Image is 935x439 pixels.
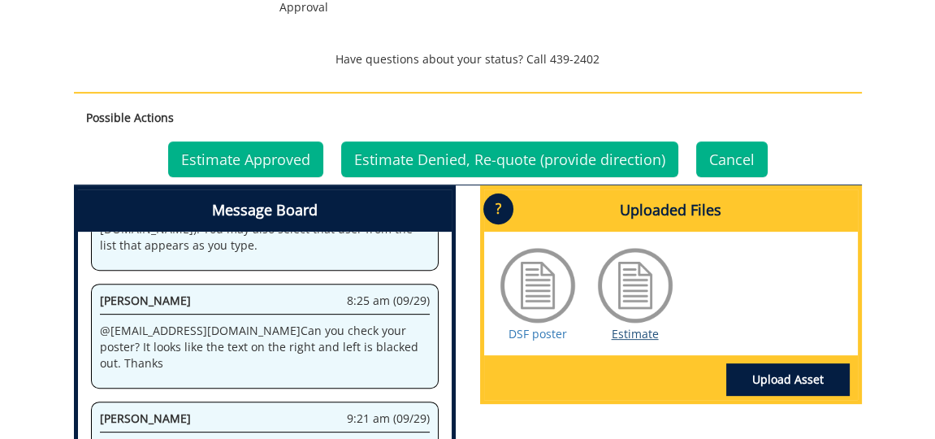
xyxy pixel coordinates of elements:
[696,141,768,177] a: Cancel
[74,51,862,67] p: Have questions about your status? Call 439-2402
[100,323,430,372] p: @ [EMAIL_ADDRESS][DOMAIN_NAME] Can you check your poster? It looks like the text on the right and...
[100,293,191,308] span: [PERSON_NAME]
[347,293,430,309] span: 8:25 am (09/29)
[509,326,567,341] a: DSF poster
[86,110,174,125] strong: Possible Actions
[347,411,430,427] span: 9:21 am (09/29)
[78,189,452,232] h4: Message Board
[612,326,659,341] a: Estimate
[341,141,678,177] a: Estimate Denied, Re-quote (provide direction)
[484,189,858,232] h4: Uploaded Files
[483,193,513,224] p: ?
[168,141,323,177] a: Estimate Approved
[100,411,191,426] span: [PERSON_NAME]
[726,363,850,396] a: Upload Asset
